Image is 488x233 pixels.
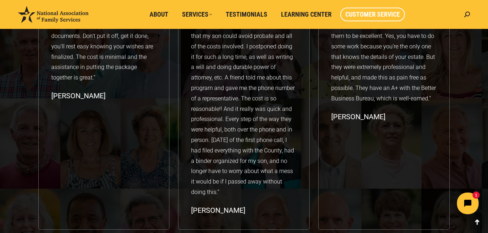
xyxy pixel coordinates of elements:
span: Testimonials [226,10,267,18]
div: [PERSON_NAME] [331,111,385,122]
div: [PERSON_NAME] [51,90,105,101]
div: “This is a great way to easily and quickly establish one of your most important documents. Don’t ... [51,10,157,83]
img: National Association of Family Services [18,6,88,23]
a: About [144,8,173,21]
div: “This was a wonderful service! I knew that I wanted to establish a legal trust so that my son cou... [191,10,297,197]
span: About [150,10,168,18]
span: Learning Center [281,10,332,18]
span: Customer Service [345,10,400,18]
div: “They helped us put our estate plan and [PERSON_NAME] together etc. We found them to be excellent... [331,10,437,104]
iframe: Tidio Chat [360,186,485,220]
div: [PERSON_NAME] [191,205,245,216]
a: Testimonials [221,8,272,21]
span: Services [182,10,212,18]
a: Customer Service [340,8,405,21]
a: Learning Center [276,8,337,21]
